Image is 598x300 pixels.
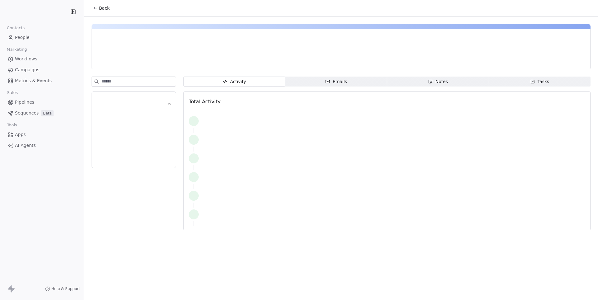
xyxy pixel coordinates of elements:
span: Back [99,5,110,11]
a: Help & Support [45,286,80,291]
div: Notes [428,78,448,85]
a: Workflows [5,54,79,64]
a: People [5,32,79,43]
a: Pipelines [5,97,79,107]
span: Campaigns [15,67,39,73]
a: Apps [5,129,79,140]
span: People [15,34,30,41]
div: Emails [325,78,347,85]
span: Marketing [4,45,30,54]
a: Metrics & Events [5,76,79,86]
a: AI Agents [5,140,79,151]
button: Back [89,2,113,14]
span: Sequences [15,110,39,116]
span: Metrics & Events [15,77,52,84]
span: Apps [15,131,26,138]
span: Help & Support [51,286,80,291]
span: Workflows [15,56,37,62]
span: Total Activity [189,99,221,105]
a: Campaigns [5,65,79,75]
span: Sales [4,88,21,97]
span: Contacts [4,23,27,33]
a: SequencesBeta [5,108,79,118]
span: Pipelines [15,99,34,105]
span: AI Agents [15,142,36,149]
span: Tools [4,120,20,130]
div: Tasks [530,78,549,85]
span: Beta [41,110,54,116]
